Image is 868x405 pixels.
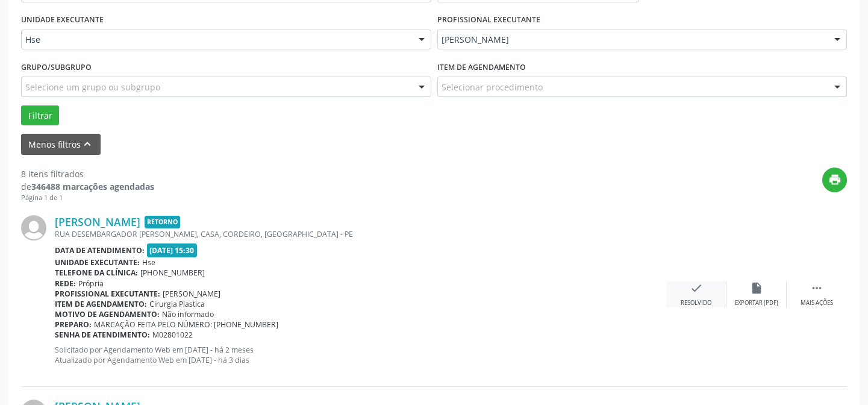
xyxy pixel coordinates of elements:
p: Solicitado por Agendamento Web em [DATE] - há 2 meses Atualizado por Agendamento Web em [DATE] - ... [55,345,666,365]
span: Selecionar procedimento [442,81,543,93]
i: insert_drive_file [750,281,763,295]
span: MARCAÇÃO FEITA PELO NÚMERO: [PHONE_NUMBER] [94,319,278,330]
span: Hse [25,34,407,46]
label: Item de agendamento [437,58,526,77]
div: Mais ações [801,299,833,307]
span: Selecione um grupo ou subgrupo [25,81,160,93]
label: PROFISSIONAL EXECUTANTE [437,11,540,30]
label: UNIDADE EXECUTANTE [21,11,104,30]
span: [DATE] 15:30 [147,243,198,257]
span: M02801022 [152,330,193,340]
button: Filtrar [21,105,59,126]
button: Menos filtroskeyboard_arrow_up [21,134,101,155]
span: Hse [142,257,155,268]
div: 8 itens filtrados [21,168,154,180]
span: Própria [78,278,104,289]
div: de [21,180,154,193]
span: [PERSON_NAME] [442,34,823,46]
i: print [828,173,841,186]
div: RUA DESEMBARGADOR [PERSON_NAME], CASA, CORDEIRO, [GEOGRAPHIC_DATA] - PE [55,229,666,239]
b: Rede: [55,278,76,289]
b: Telefone da clínica: [55,268,138,278]
label: Grupo/Subgrupo [21,58,92,77]
div: Página 1 de 1 [21,193,154,203]
b: Item de agendamento: [55,299,147,309]
i: keyboard_arrow_up [81,137,94,151]
span: [PERSON_NAME] [163,289,220,299]
b: Preparo: [55,319,92,330]
b: Motivo de agendamento: [55,309,160,319]
img: img [21,215,46,240]
a: [PERSON_NAME] [55,215,140,228]
div: Resolvido [681,299,711,307]
button: print [822,168,847,192]
strong: 346488 marcações agendadas [31,181,154,192]
span: Não informado [162,309,214,319]
span: [PHONE_NUMBER] [140,268,205,278]
div: Exportar (PDF) [735,299,778,307]
b: Profissional executante: [55,289,160,299]
span: Retorno [145,216,180,228]
b: Data de atendimento: [55,245,145,256]
b: Senha de atendimento: [55,330,150,340]
i: check [690,281,703,295]
b: Unidade executante: [55,257,140,268]
i:  [810,281,823,295]
span: Cirurgia Plastica [149,299,205,309]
